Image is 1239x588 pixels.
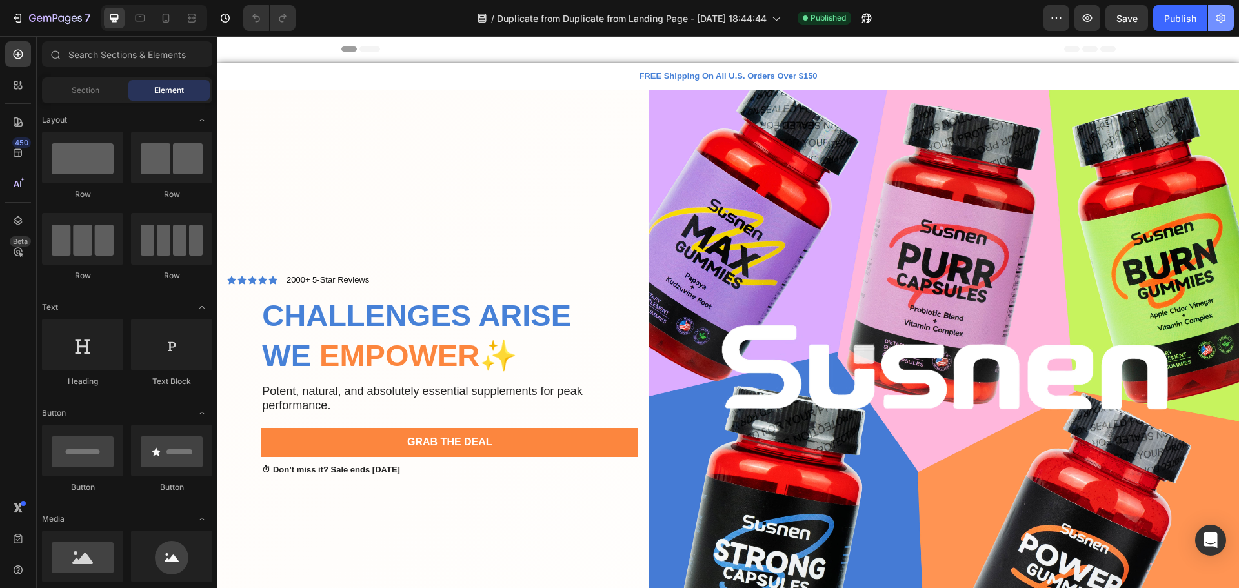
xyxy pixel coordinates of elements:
div: Button [42,482,123,493]
button: Grab The Deal [43,392,421,421]
span: Section [72,85,99,96]
div: Undo/Redo [243,5,296,31]
div: Row [131,270,212,281]
span: Button [42,407,66,419]
div: Row [42,188,123,200]
span: ✨ [262,302,300,336]
span: Toggle open [192,509,212,529]
button: Save [1105,5,1148,31]
span: Toggle open [192,110,212,130]
input: Search Sections & Elements [42,41,212,67]
span: Toggle open [192,403,212,423]
p: ⏱ Don’t miss it? Sale ends [DATE] [45,429,419,440]
span: Potent, natural, and absolutely essential supplements for peak performance. [45,349,365,376]
div: Publish [1164,12,1196,25]
div: Button [131,482,212,493]
div: Open Intercom Messenger [1195,525,1226,556]
div: Row [131,188,212,200]
span: Layout [42,114,67,126]
div: Text Block [131,376,212,387]
div: 450 [12,137,31,148]
span: / [491,12,494,25]
span: Duplicate from Duplicate from Landing Page - [DATE] 18:44:44 [497,12,767,25]
span: Published [811,12,846,24]
span: Text [42,301,58,313]
div: Grab The Deal [190,400,275,413]
button: Publish [1153,5,1207,31]
p: 7 [85,10,90,26]
div: Row [42,270,123,281]
div: Heading [42,376,123,387]
span: Media [42,513,65,525]
iframe: Design area [217,36,1239,588]
div: Beta [10,236,31,247]
button: 7 [5,5,96,31]
span: Save [1116,13,1138,24]
span: Element [154,85,184,96]
span: Toggle open [192,297,212,318]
